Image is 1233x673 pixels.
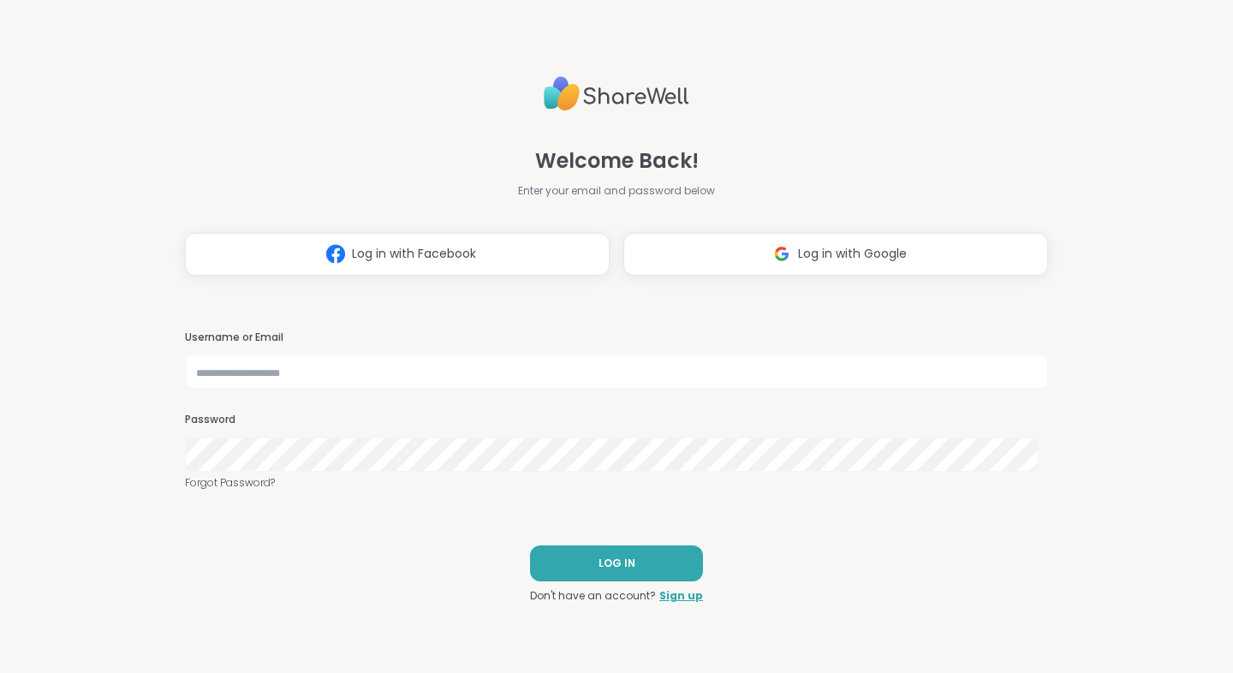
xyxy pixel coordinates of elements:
h3: Username or Email [185,331,1048,345]
h3: Password [185,413,1048,427]
img: ShareWell Logomark [765,238,798,270]
img: ShareWell Logo [544,69,689,118]
span: LOG IN [599,556,635,571]
img: ShareWell Logomark [319,238,352,270]
span: Log in with Facebook [352,245,476,263]
a: Forgot Password? [185,475,1048,491]
span: Welcome Back! [535,146,699,176]
button: Log in with Facebook [185,233,610,276]
a: Sign up [659,588,703,604]
span: Don't have an account? [530,588,656,604]
span: Enter your email and password below [518,183,715,199]
button: Log in with Google [623,233,1048,276]
span: Log in with Google [798,245,907,263]
button: LOG IN [530,545,703,581]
